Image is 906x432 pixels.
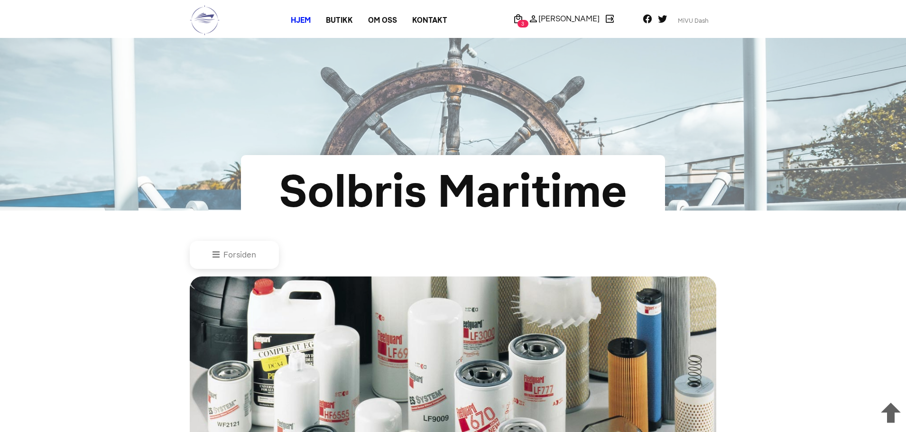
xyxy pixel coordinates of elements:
a: Hjem [283,12,318,29]
a: [PERSON_NAME] [526,13,602,24]
div: Solbris Maritime [272,157,634,226]
span: 3 [518,20,528,28]
a: Om oss [361,12,405,29]
a: MiVU Dash [670,13,716,28]
a: 3 [510,13,526,24]
a: Butikk [318,12,361,29]
a: Forsiden [213,250,256,259]
a: Kontakt [405,12,455,29]
nav: breadcrumb [190,241,716,268]
img: logo [190,5,220,36]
